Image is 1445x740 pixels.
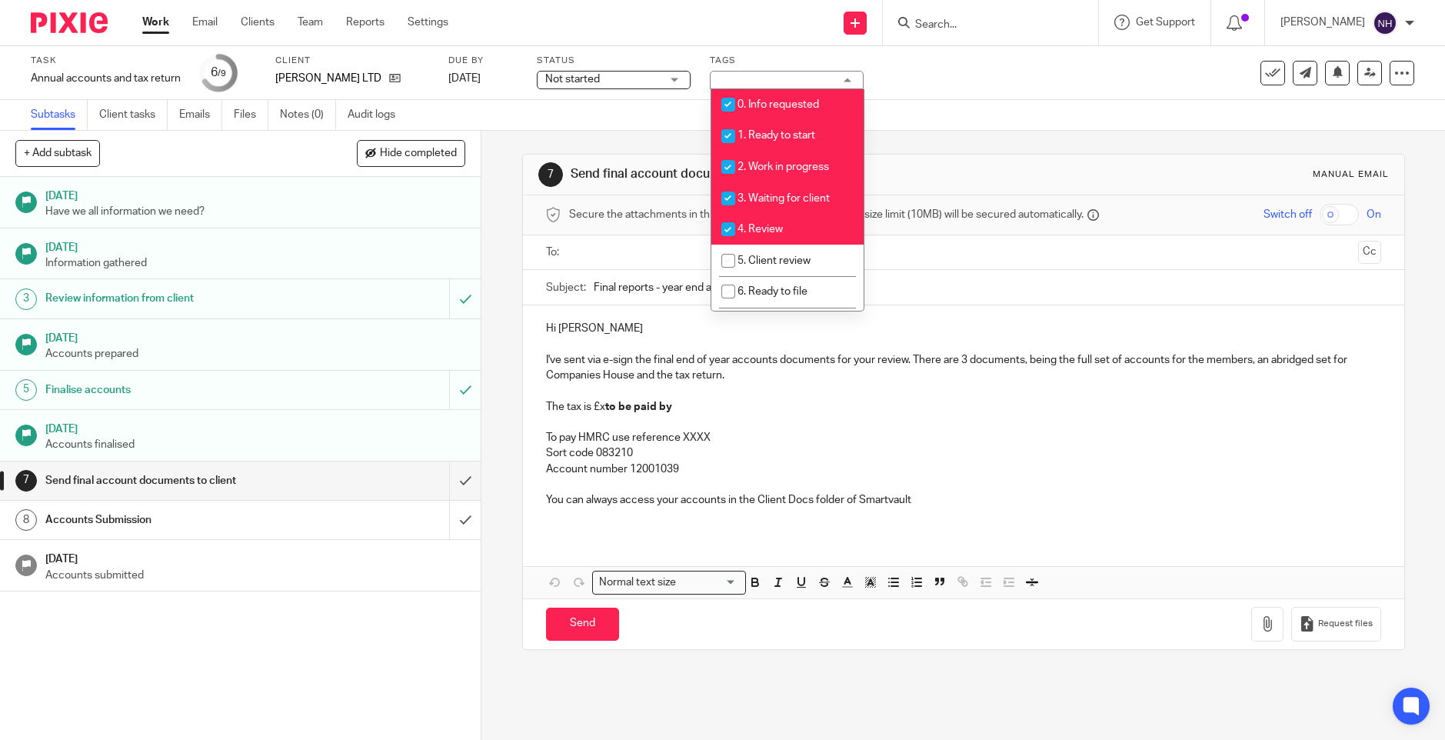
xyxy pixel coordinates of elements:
[280,100,336,130] a: Notes (0)
[546,462,1381,477] p: Account number 12001039
[408,15,448,30] a: Settings
[275,55,429,67] label: Client
[737,224,783,235] span: 4. Review
[234,100,268,130] a: Files
[31,100,88,130] a: Subtasks
[546,280,586,295] label: Subject:
[737,193,830,204] span: 3. Waiting for client
[546,245,563,260] label: To:
[448,55,518,67] label: Due by
[546,492,1381,508] p: You can always access your accounts in the Client Docs folder of Smartvault
[914,18,1052,32] input: Search
[45,437,466,452] p: Accounts finalised
[380,148,457,160] span: Hide completed
[241,15,275,30] a: Clients
[1291,607,1380,642] button: Request files
[211,64,226,82] div: 6
[45,346,466,362] p: Accounts prepared
[142,15,169,30] a: Work
[1373,11,1397,35] img: svg%3E
[546,608,619,641] input: Send
[1358,241,1381,264] button: Cc
[737,255,811,266] span: 5. Client review
[1313,168,1389,181] div: Manual email
[571,166,996,182] h1: Send final account documents to client
[15,509,37,531] div: 8
[45,378,305,402] h1: Finalise accounts
[275,71,381,86] p: [PERSON_NAME] LTD
[537,55,691,67] label: Status
[218,69,226,78] small: /9
[569,207,1084,222] span: Secure the attachments in this message. Files exceeding the size limit (10MB) will be secured aut...
[546,430,1381,445] p: To pay HMRC use reference XXXX
[605,402,672,412] strong: to be paid by
[15,288,37,310] div: 3
[1136,17,1195,28] span: Get Support
[448,73,481,84] span: [DATE]
[737,162,829,172] span: 2. Work in progress
[357,140,465,166] button: Hide completed
[546,352,1381,384] p: I've sent via e-sign the final end of year accounts documents for your review. There are 3 docume...
[192,15,218,30] a: Email
[45,327,466,346] h1: [DATE]
[45,508,305,532] h1: Accounts Submission
[45,236,466,255] h1: [DATE]
[546,399,1381,415] p: The tax is £x
[45,185,466,204] h1: [DATE]
[348,100,407,130] a: Audit logs
[45,255,466,271] p: Information gathered
[1367,207,1381,222] span: On
[737,286,807,297] span: 6. Ready to file
[545,74,600,85] span: Not started
[737,130,815,141] span: 1. Ready to start
[99,100,168,130] a: Client tasks
[298,15,323,30] a: Team
[737,99,819,110] span: 0. Info requested
[592,571,746,595] div: Search for option
[45,204,466,219] p: Have we all information we need?
[1318,618,1373,630] span: Request files
[15,379,37,401] div: 5
[31,12,108,33] img: Pixie
[45,469,305,492] h1: Send final account documents to client
[45,568,466,583] p: Accounts submitted
[346,15,385,30] a: Reports
[45,418,466,437] h1: [DATE]
[31,55,181,67] label: Task
[596,575,680,591] span: Normal text size
[1264,207,1312,222] span: Switch off
[546,445,1381,461] p: Sort code 083210
[538,162,563,187] div: 7
[45,548,466,567] h1: [DATE]
[546,321,1381,336] p: Hi [PERSON_NAME]
[179,100,222,130] a: Emails
[15,470,37,492] div: 7
[31,71,181,86] div: Annual accounts and tax return
[45,287,305,310] h1: Review information from client
[15,140,100,166] button: + Add subtask
[710,55,864,67] label: Tags
[681,575,736,591] input: Search for option
[1280,15,1365,30] p: [PERSON_NAME]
